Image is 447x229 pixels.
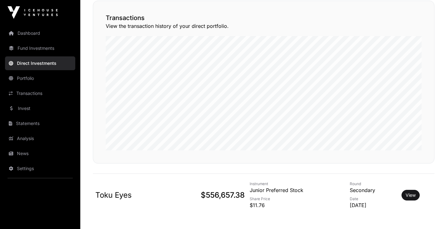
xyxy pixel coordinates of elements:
[350,186,397,194] p: Secondary
[5,132,75,145] a: Analysis
[5,117,75,130] a: Statements
[8,6,58,19] img: Icehouse Ventures Logo
[250,181,345,186] p: Instrument
[416,199,447,229] iframe: Chat Widget
[5,41,75,55] a: Fund Investments
[350,201,397,209] p: [DATE]
[406,192,416,198] a: View
[250,201,345,209] p: $11.76
[250,186,345,194] p: Junior Preferred Stock
[350,181,397,186] p: Round
[5,147,75,160] a: News
[106,22,422,30] p: View the transaction history of your direct portfolio.
[5,162,75,175] a: Settings
[166,190,244,200] p: $556,657.38
[5,86,75,100] a: Transactions
[106,13,422,22] h2: Transactions
[5,56,75,70] a: Direct Investments
[5,26,75,40] a: Dashboard
[402,190,420,200] button: View
[5,71,75,85] a: Portfolio
[5,101,75,115] a: Invest
[95,190,132,200] a: Toku Eyes
[250,196,345,201] p: Share Price
[350,196,397,201] p: Date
